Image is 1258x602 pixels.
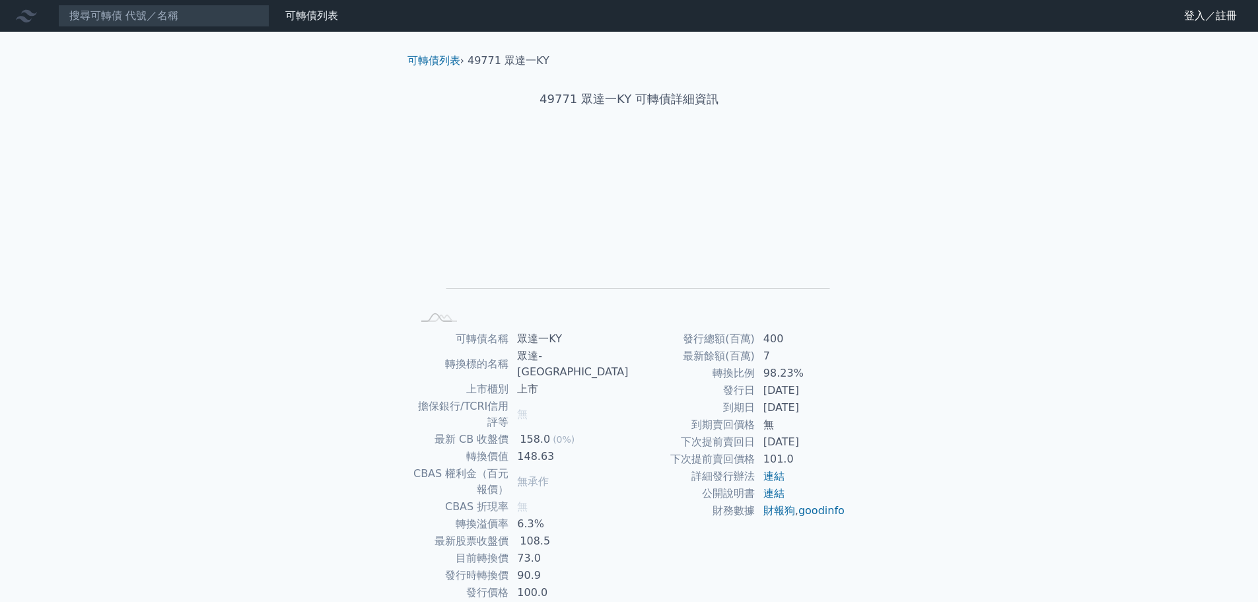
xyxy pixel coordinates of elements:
td: 轉換價值 [413,448,510,465]
td: 最新 CB 收盤價 [413,431,510,448]
td: 公開說明書 [629,485,755,502]
td: 無 [755,416,846,433]
g: Chart [434,150,830,308]
td: 最新餘額(百萬) [629,348,755,365]
li: › [407,53,464,69]
a: 財報狗 [763,504,795,517]
div: 108.5 [517,533,553,549]
a: 可轉債列表 [285,9,338,22]
td: 可轉債名稱 [413,330,510,348]
span: 無承作 [517,475,549,488]
td: 下次提前賣回日 [629,433,755,451]
td: 轉換比例 [629,365,755,382]
td: 擔保銀行/TCRI信用評等 [413,398,510,431]
td: 目前轉換價 [413,550,510,567]
td: 到期日 [629,399,755,416]
td: 上市 [509,381,629,398]
td: 101.0 [755,451,846,468]
td: 400 [755,330,846,348]
td: 轉換溢價率 [413,515,510,533]
td: 詳細發行辦法 [629,468,755,485]
td: 100.0 [509,584,629,601]
span: 無 [517,408,528,420]
td: 發行日 [629,382,755,399]
a: 登入／註冊 [1173,5,1247,26]
td: 90.9 [509,567,629,584]
span: 無 [517,500,528,513]
a: 可轉債列表 [407,54,460,67]
td: 6.3% [509,515,629,533]
td: 眾達一KY [509,330,629,348]
h1: 49771 眾達一KY 可轉債詳細資訊 [397,90,862,108]
td: 下次提前賣回價格 [629,451,755,468]
td: CBAS 權利金（百元報價） [413,465,510,498]
td: 98.23% [755,365,846,382]
td: 財務數據 [629,502,755,519]
td: [DATE] [755,382,846,399]
td: 發行價格 [413,584,510,601]
td: 眾達-[GEOGRAPHIC_DATA] [509,348,629,381]
td: CBAS 折現率 [413,498,510,515]
td: 發行時轉換價 [413,567,510,584]
li: 49771 眾達一KY [468,53,549,69]
td: 148.63 [509,448,629,465]
td: 最新股票收盤價 [413,533,510,550]
div: 158.0 [517,432,553,447]
td: 上市櫃別 [413,381,510,398]
input: 搜尋可轉債 代號／名稱 [58,5,269,27]
td: 轉換標的名稱 [413,348,510,381]
td: 發行總額(百萬) [629,330,755,348]
td: 73.0 [509,550,629,567]
a: 連結 [763,487,785,500]
td: [DATE] [755,433,846,451]
span: (0%) [553,434,575,445]
td: 到期賣回價格 [629,416,755,433]
a: goodinfo [798,504,845,517]
a: 連結 [763,470,785,482]
td: 7 [755,348,846,365]
td: [DATE] [755,399,846,416]
td: , [755,502,846,519]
